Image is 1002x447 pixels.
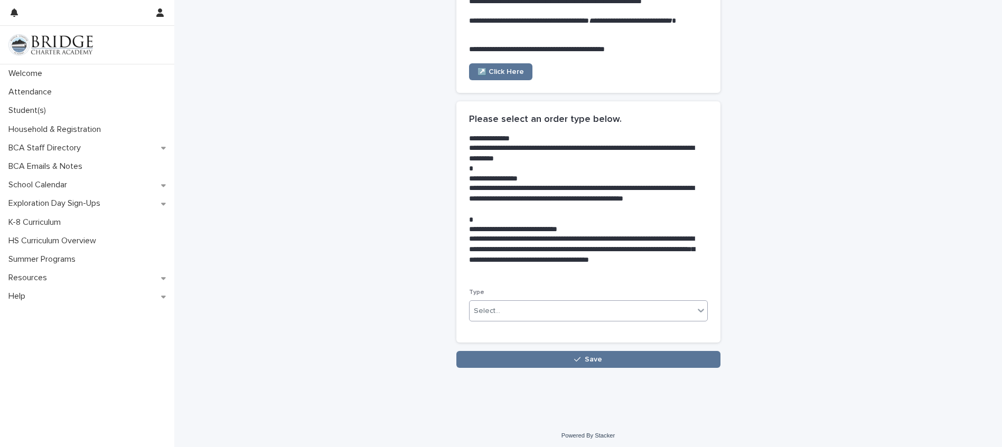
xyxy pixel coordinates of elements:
[469,63,532,80] a: ↗️ Click Here
[4,161,91,172] p: BCA Emails & Notes
[4,143,89,153] p: BCA Staff Directory
[8,34,93,55] img: V1C1m3IdTEidaUdm9Hs0
[4,125,109,135] p: Household & Registration
[4,87,60,97] p: Attendance
[4,69,51,79] p: Welcome
[4,273,55,283] p: Resources
[4,198,109,208] p: Exploration Day Sign-Ups
[456,351,720,368] button: Save
[4,217,69,227] p: K-8 Curriculum
[4,106,54,116] p: Student(s)
[4,180,76,190] p: School Calendar
[4,291,34,301] p: Help
[585,356,602,363] span: Save
[469,289,484,296] span: Type
[469,114,622,126] h2: Please select an order type below.
[561,432,615,439] a: Powered By Stacker
[477,68,524,75] span: ↗️ Click Here
[4,236,105,246] p: HS Curriculum Overview
[474,306,500,317] div: Select...
[4,254,84,264] p: Summer Programs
